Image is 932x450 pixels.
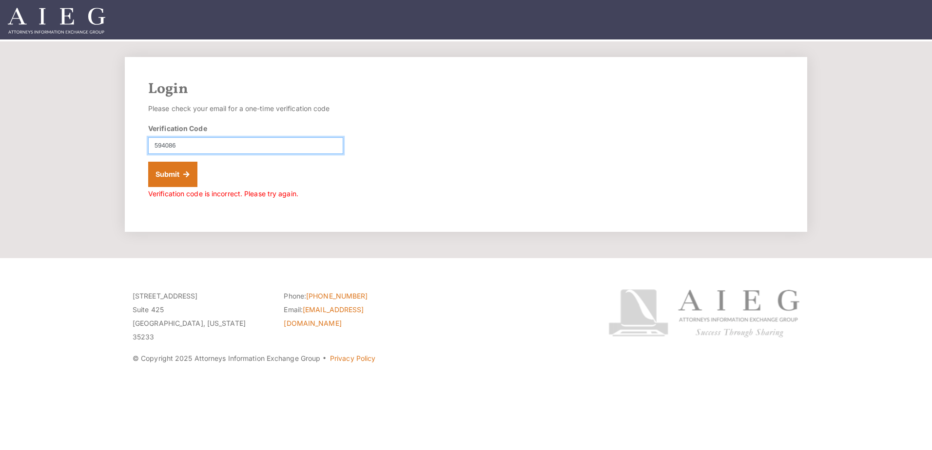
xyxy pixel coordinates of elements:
[148,80,784,98] h2: Login
[148,189,298,198] span: Verification code is incorrect. Please try again.
[8,8,105,34] img: Attorneys Information Exchange Group
[284,289,420,303] li: Phone:
[284,303,420,330] li: Email:
[330,354,375,362] a: Privacy Policy
[148,162,197,187] button: Submit
[133,352,572,365] p: © Copyright 2025 Attorneys Information Exchange Group
[306,292,368,300] a: [PHONE_NUMBER]
[148,102,343,115] p: Please check your email for a one-time verification code
[284,305,364,327] a: [EMAIL_ADDRESS][DOMAIN_NAME]
[133,289,269,344] p: [STREET_ADDRESS] Suite 425 [GEOGRAPHIC_DATA], [US_STATE] 35233
[322,358,327,363] span: ·
[148,123,207,133] label: Verification Code
[608,289,799,337] img: Attorneys Information Exchange Group logo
